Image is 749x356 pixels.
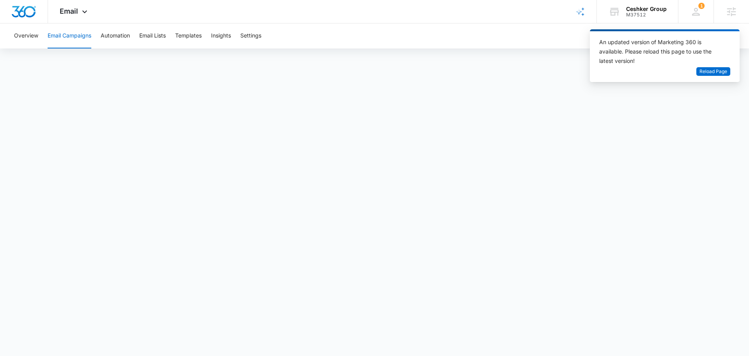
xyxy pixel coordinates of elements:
button: Reload Page [696,67,730,76]
button: Overview [14,23,38,48]
button: Email Lists [139,23,166,48]
div: notifications count [698,3,705,9]
button: Automation [101,23,130,48]
span: Reload Page [699,68,727,75]
div: account name [626,6,667,12]
button: Insights [211,23,231,48]
span: 1 [698,3,705,9]
span: Email [60,7,78,15]
button: Templates [175,23,202,48]
div: account id [626,12,667,18]
div: An updated version of Marketing 360 is available. Please reload this page to use the latest version! [599,38,721,66]
button: Settings [240,23,261,48]
button: Email Campaigns [48,23,91,48]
